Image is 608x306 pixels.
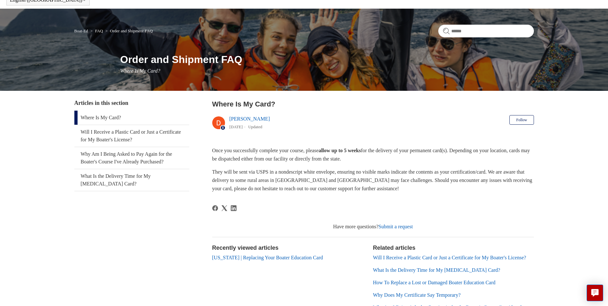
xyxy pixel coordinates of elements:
[212,223,534,231] div: Have more questions?
[74,28,89,33] li: Boat-Ed
[212,146,534,163] p: Once you successfully complete your course, please for the delivery of your permanent card(s). De...
[120,68,160,74] span: Where Is My Card?
[373,280,496,285] a: How To Replace a Lost or Damaged Boater Education Card
[373,255,526,260] a: Will I Receive a Plastic Card or Just a Certificate for My Boater's License?
[74,147,189,169] a: Why Am I Being Asked to Pay Again for the Boater's Course I've Already Purchased?
[74,111,189,125] a: Where Is My Card?
[373,292,461,298] a: Why Does My Certificate Say Temporary?
[95,28,103,33] a: FAQ
[229,124,243,129] time: 04/15/2024, 17:31
[212,168,534,192] p: They will be sent via USPS in a nondescript white envelope, ensuring no visible marks indicate th...
[221,205,227,211] a: X Corp
[221,205,227,211] svg: Share this page on X Corp
[212,205,218,211] a: Facebook
[74,169,189,191] a: What Is the Delivery Time for My [MEDICAL_DATA] Card?
[212,99,534,109] h2: Where Is My Card?
[319,148,361,153] strong: allow up to 5 weeks
[438,25,534,37] input: Search
[231,205,236,211] svg: Share this page on LinkedIn
[212,205,218,211] svg: Share this page on Facebook
[248,124,262,129] li: Updated
[212,244,367,252] h2: Recently viewed articles
[120,52,534,67] h1: Order and Shipment FAQ
[74,125,189,147] a: Will I Receive a Plastic Card or Just a Certificate for My Boater's License?
[229,116,270,122] a: [PERSON_NAME]
[74,100,128,106] span: Articles in this section
[509,115,534,125] button: Follow Article
[74,28,88,33] a: Boat-Ed
[373,244,534,252] h2: Related articles
[379,224,413,229] a: Submit a request
[104,28,153,33] li: Order and Shipment FAQ
[231,205,236,211] a: LinkedIn
[373,267,500,273] a: What Is the Delivery Time for My [MEDICAL_DATA] Card?
[89,28,104,33] li: FAQ
[587,285,603,301] button: Live chat
[212,255,323,260] a: [US_STATE] | Replacing Your Boater Education Card
[110,28,153,33] a: Order and Shipment FAQ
